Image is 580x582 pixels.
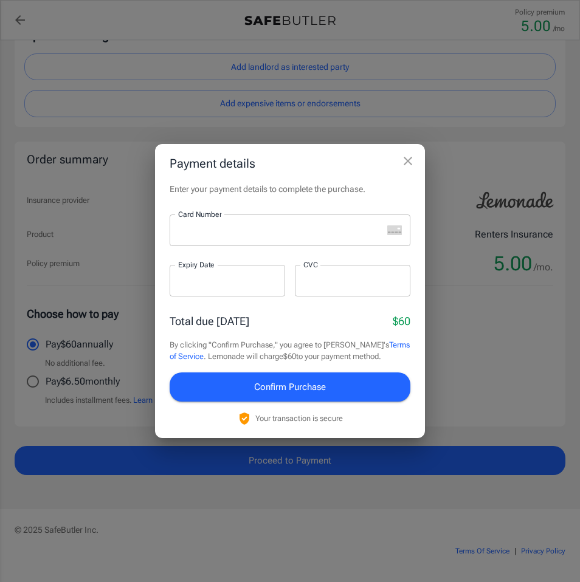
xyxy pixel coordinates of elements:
p: By clicking "Confirm Purchase," you agree to [PERSON_NAME]'s . Lemonade will charge $60 to your p... [170,339,410,363]
p: Your transaction is secure [255,413,343,424]
p: $60 [393,313,410,329]
iframe: Secure expiration date input frame [178,275,277,286]
label: Expiry Date [178,259,215,270]
p: Enter your payment details to complete the purchase. [170,183,410,195]
iframe: Secure card number input frame [178,224,382,236]
p: Total due [DATE] [170,313,249,329]
button: close [396,149,420,173]
h2: Payment details [155,144,425,183]
button: Confirm Purchase [170,372,410,402]
span: Confirm Purchase [254,379,326,395]
label: Card Number [178,209,221,219]
svg: unknown [387,225,402,235]
label: CVC [303,259,318,270]
iframe: Secure CVC input frame [303,275,402,286]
